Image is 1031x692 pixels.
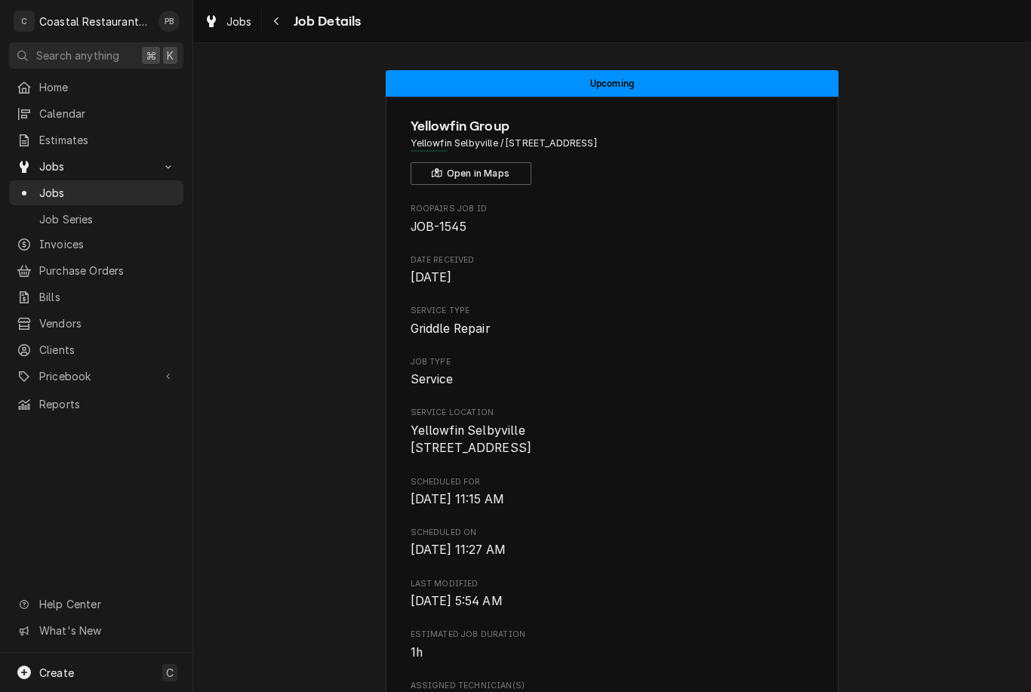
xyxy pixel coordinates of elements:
span: K [167,48,174,63]
a: Clients [9,337,183,362]
span: Calendar [39,106,176,121]
div: C [14,11,35,32]
div: Status [386,70,839,97]
span: JOB-1545 [411,220,466,234]
span: Scheduled For [411,491,814,509]
div: Last Modified [411,578,814,610]
div: Service Type [411,305,814,337]
a: Invoices [9,232,183,257]
span: Name [411,116,814,137]
a: Jobs [198,9,258,34]
span: Scheduled On [411,527,814,539]
div: Scheduled On [411,527,814,559]
span: Estimated Job Duration [411,629,814,641]
span: Invoices [39,236,176,252]
span: Address [411,137,814,150]
a: Job Series [9,207,183,232]
span: Help Center [39,596,174,612]
span: What's New [39,623,174,638]
div: Phill Blush's Avatar [158,11,180,32]
span: Job Type [411,371,814,389]
span: C [166,665,174,681]
span: Roopairs Job ID [411,218,814,236]
span: Roopairs Job ID [411,203,814,215]
span: Last Modified [411,578,814,590]
span: Service Type [411,305,814,317]
div: Job Type [411,356,814,389]
span: Assigned Technician(s) [411,680,814,692]
span: Scheduled On [411,541,814,559]
button: Search anything⌘K [9,42,183,69]
span: Clients [39,342,176,358]
button: Open in Maps [411,162,531,185]
span: Griddle Repair [411,321,490,336]
span: [DATE] 11:15 AM [411,492,504,506]
span: Last Modified [411,592,814,610]
span: Jobs [39,185,176,201]
span: Create [39,666,74,679]
span: ⌘ [146,48,156,63]
a: Home [9,75,183,100]
span: Date Received [411,254,814,266]
span: Bills [39,289,176,305]
span: Jobs [39,158,153,174]
span: Job Type [411,356,814,368]
a: Go to What's New [9,618,183,643]
a: Vendors [9,311,183,336]
div: Service Location [411,407,814,457]
span: Vendors [39,315,176,331]
div: Date Received [411,254,814,287]
div: Scheduled For [411,476,814,509]
a: Go to Help Center [9,592,183,617]
span: Estimated Job Duration [411,644,814,662]
span: Service Location [411,407,814,419]
span: [DATE] 11:27 AM [411,543,506,557]
span: Home [39,79,176,95]
div: PB [158,11,180,32]
button: Navigate back [265,9,289,33]
span: Yellowfin Selbyville [STREET_ADDRESS] [411,423,532,456]
span: Scheduled For [411,476,814,488]
span: Estimates [39,132,176,148]
a: Purchase Orders [9,258,183,283]
a: Estimates [9,128,183,152]
span: [DATE] [411,270,452,284]
span: Jobs [226,14,252,29]
a: Calendar [9,101,183,126]
span: Date Received [411,269,814,287]
a: Go to Pricebook [9,364,183,389]
span: Service Type [411,320,814,338]
span: Job Details [289,11,362,32]
span: Search anything [36,48,119,63]
span: Pricebook [39,368,153,384]
a: Jobs [9,180,183,205]
span: [DATE] 5:54 AM [411,594,503,608]
span: 1h [411,645,423,660]
span: Upcoming [590,78,634,88]
div: Roopairs Job ID [411,203,814,235]
span: Job Series [39,211,176,227]
div: Client Information [411,116,814,185]
span: Service [411,372,454,386]
a: Bills [9,284,183,309]
span: Reports [39,396,176,412]
a: Reports [9,392,183,417]
a: Go to Jobs [9,154,183,179]
div: Estimated Job Duration [411,629,814,661]
div: Coastal Restaurant Repair [39,14,150,29]
span: Purchase Orders [39,263,176,278]
span: Service Location [411,422,814,457]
